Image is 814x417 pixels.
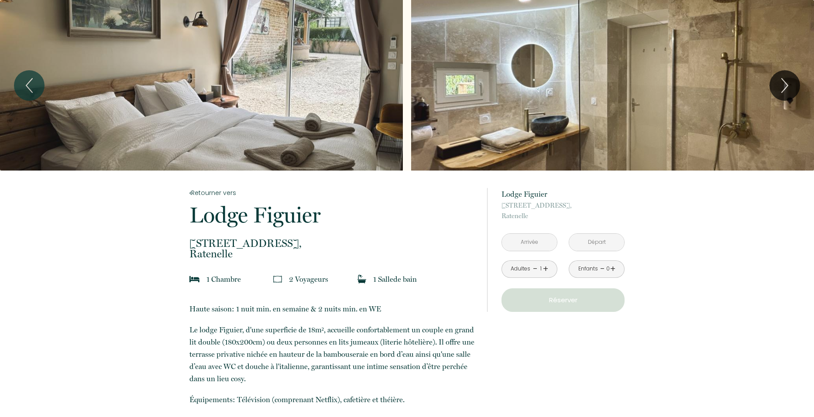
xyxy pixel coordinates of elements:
[501,200,625,211] span: [STREET_ADDRESS],
[501,288,625,312] button: Réserver
[501,188,625,200] p: Lodge Figuier
[543,262,548,276] a: +
[189,188,476,198] a: Retourner vers
[325,275,328,284] span: s
[505,295,622,305] p: Réserver
[502,234,557,251] input: Arrivée
[189,393,476,406] p: Équipements: Télévision (comprenant Netflix), cafetière et théière.
[511,265,530,273] div: Adultes
[539,265,543,273] div: 1
[610,262,615,276] a: +
[189,324,476,385] p: ​Le lodge Figuier, d'une superficie de 18m², accueille confortablement un couple en grand lit dou...
[569,234,624,251] input: Départ
[273,275,282,284] img: guests
[373,273,417,285] p: 1 Salle de bain
[533,262,538,276] a: -
[189,238,476,249] span: [STREET_ADDRESS],
[501,200,625,221] p: Ratenelle
[14,70,45,101] button: Previous
[189,204,476,226] p: Lodge Figuier
[206,273,241,285] p: 1 Chambre
[600,262,605,276] a: -
[606,265,610,273] div: 0
[289,273,328,285] p: 2 Voyageur
[769,70,800,101] button: Next
[578,265,598,273] div: Enfants
[189,238,476,259] p: Ratenelle
[189,303,476,315] p: Haute saison: 1 nuit min. en semaine & 2 nuits min. en WE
